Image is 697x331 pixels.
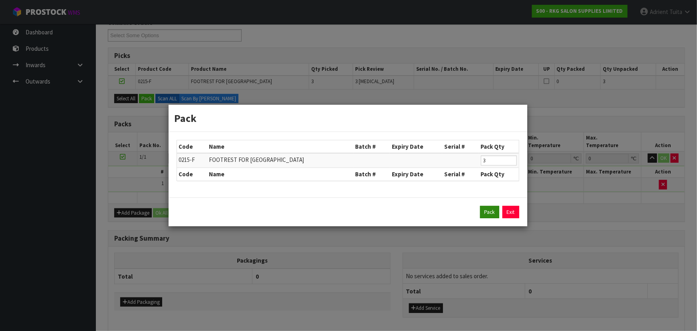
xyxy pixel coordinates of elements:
th: Batch # [353,140,390,153]
th: Name [207,168,353,181]
th: Code [177,140,207,153]
a: Exit [502,206,519,219]
th: Name [207,140,353,153]
th: Serial # [442,168,479,181]
button: Pack [480,206,499,219]
th: Batch # [353,168,390,181]
th: Serial # [442,140,479,153]
th: Code [177,168,207,181]
span: FOOTREST FOR [GEOGRAPHIC_DATA] [209,156,304,164]
h3: Pack [175,111,521,126]
span: 0215-F [179,156,195,164]
th: Expiry Date [390,168,442,181]
th: Pack Qty [479,140,519,153]
th: Pack Qty [479,168,519,181]
th: Expiry Date [390,140,442,153]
